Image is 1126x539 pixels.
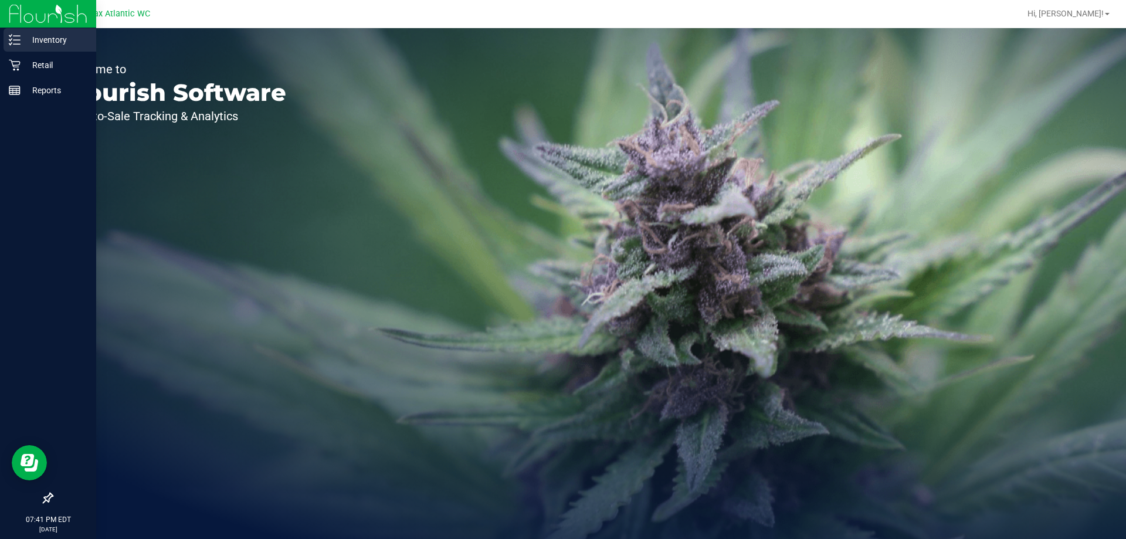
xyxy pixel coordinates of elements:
[5,525,91,534] p: [DATE]
[1027,9,1104,18] span: Hi, [PERSON_NAME]!
[5,514,91,525] p: 07:41 PM EDT
[9,34,21,46] inline-svg: Inventory
[21,83,91,97] p: Reports
[63,81,286,104] p: Flourish Software
[9,59,21,71] inline-svg: Retail
[63,63,286,75] p: Welcome to
[21,33,91,47] p: Inventory
[63,110,286,122] p: Seed-to-Sale Tracking & Analytics
[12,445,47,480] iframe: Resource center
[21,58,91,72] p: Retail
[89,9,150,19] span: Jax Atlantic WC
[9,84,21,96] inline-svg: Reports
